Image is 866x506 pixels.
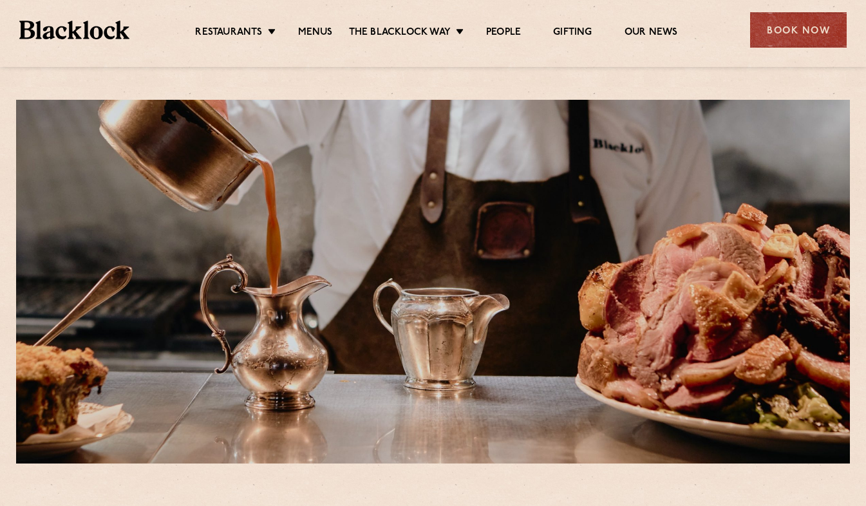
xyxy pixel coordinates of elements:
a: Restaurants [195,26,262,41]
a: Our News [625,26,678,41]
a: The Blacklock Way [349,26,451,41]
a: Menus [298,26,333,41]
a: People [486,26,521,41]
a: Gifting [553,26,592,41]
div: Book Now [750,12,847,48]
img: BL_Textured_Logo-footer-cropped.svg [19,21,129,39]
